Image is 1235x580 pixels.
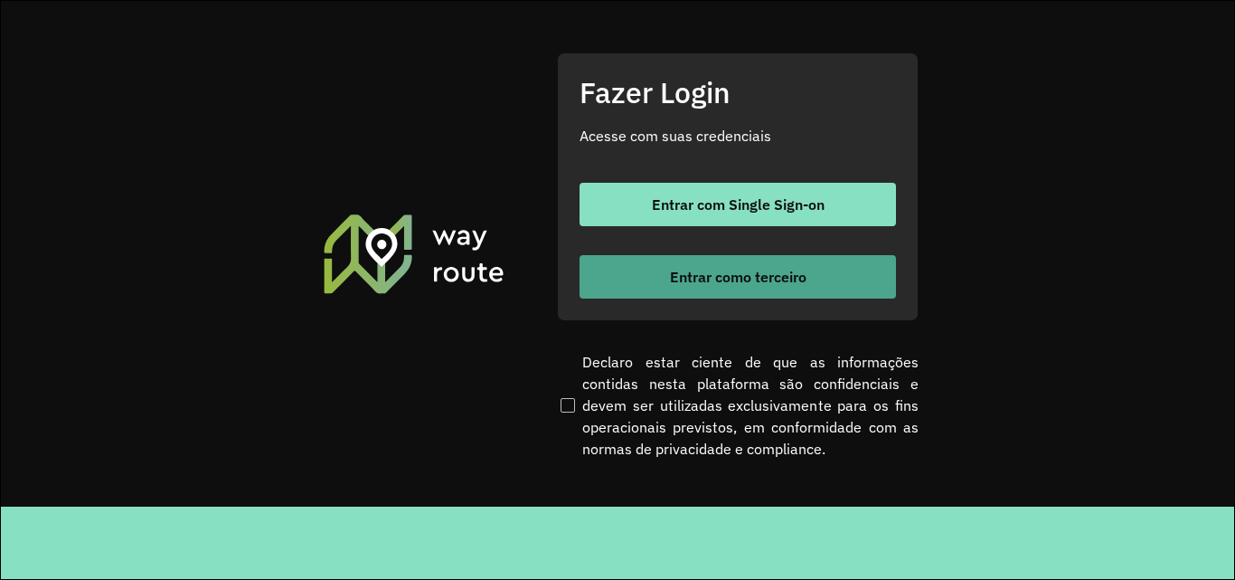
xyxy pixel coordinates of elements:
span: Entrar como terceiro [670,270,806,284]
button: button [580,255,896,299]
h2: Fazer Login [580,75,896,109]
p: Acesse com suas credenciais [580,125,896,147]
span: Entrar com Single Sign-on [652,197,825,212]
button: button [580,183,896,226]
label: Declaro estar ciente de que as informações contidas nesta plataforma são confidenciais e devem se... [557,351,919,460]
img: Roteirizador AmbevTech [321,212,507,295]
